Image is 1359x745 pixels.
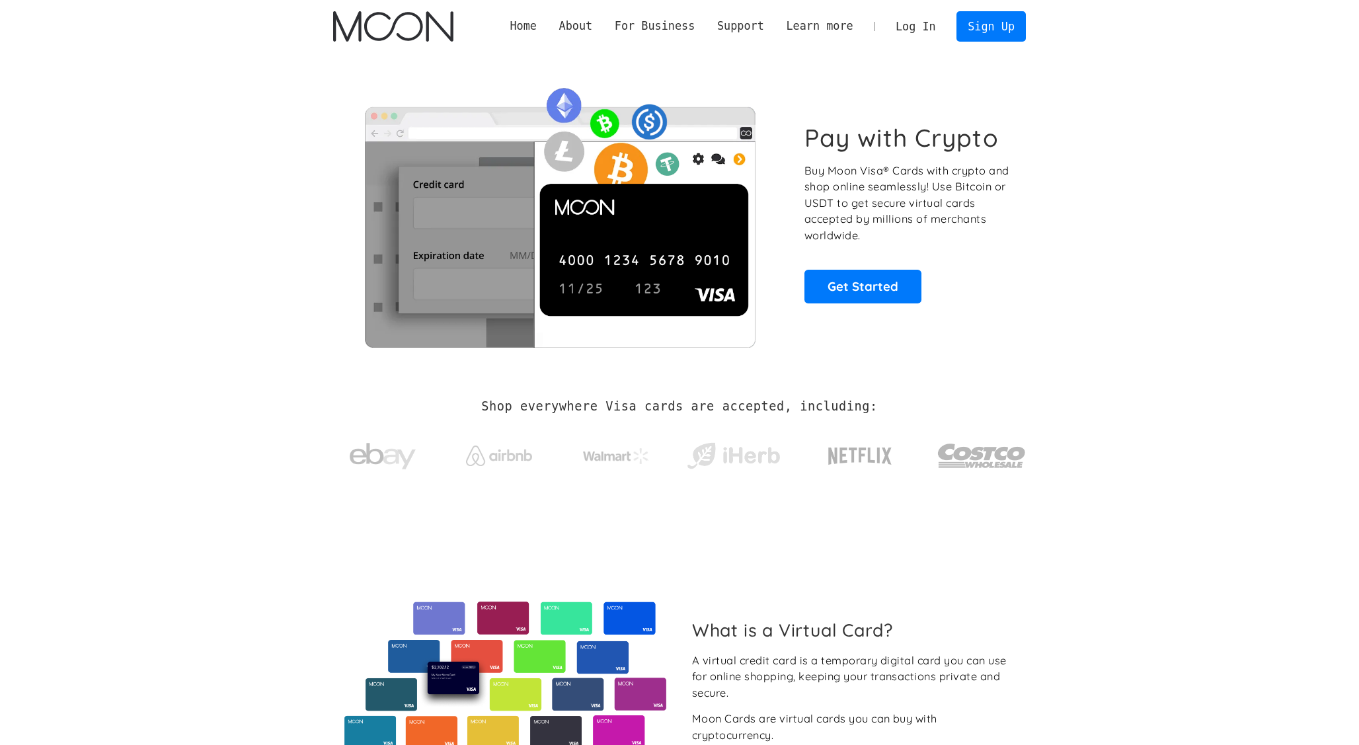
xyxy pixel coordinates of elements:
a: Netflix [801,426,919,479]
img: Costco [937,431,1026,481]
a: iHerb [684,426,783,480]
div: Support [706,18,775,34]
div: About [559,18,593,34]
div: Support [717,18,764,34]
img: iHerb [684,439,783,473]
a: Costco [937,418,1026,487]
div: For Business [615,18,695,34]
div: For Business [603,18,706,34]
a: ebay [333,422,432,484]
a: Airbnb [450,432,549,473]
img: Moon Cards let you spend your crypto anywhere Visa is accepted. [333,79,786,347]
img: Airbnb [466,446,532,466]
img: ebay [350,436,416,477]
img: Netflix [827,440,893,473]
a: Walmart [567,435,666,471]
div: Learn more [775,18,865,34]
div: About [548,18,603,34]
div: Learn more [786,18,853,34]
a: Get Started [804,270,921,303]
h2: What is a Virtual Card? [692,619,1015,641]
div: Moon Cards are virtual cards you can buy with cryptocurrency. [692,711,1015,743]
a: Log In [884,12,947,41]
img: Walmart [583,448,649,464]
a: Home [499,18,548,34]
div: A virtual credit card is a temporary digital card you can use for online shopping, keeping your t... [692,652,1015,701]
a: Sign Up [956,11,1025,41]
img: Moon Logo [333,11,453,42]
h1: Pay with Crypto [804,123,999,153]
a: home [333,11,453,42]
h2: Shop everywhere Visa cards are accepted, including: [481,399,877,414]
p: Buy Moon Visa® Cards with crypto and shop online seamlessly! Use Bitcoin or USDT to get secure vi... [804,163,1011,244]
